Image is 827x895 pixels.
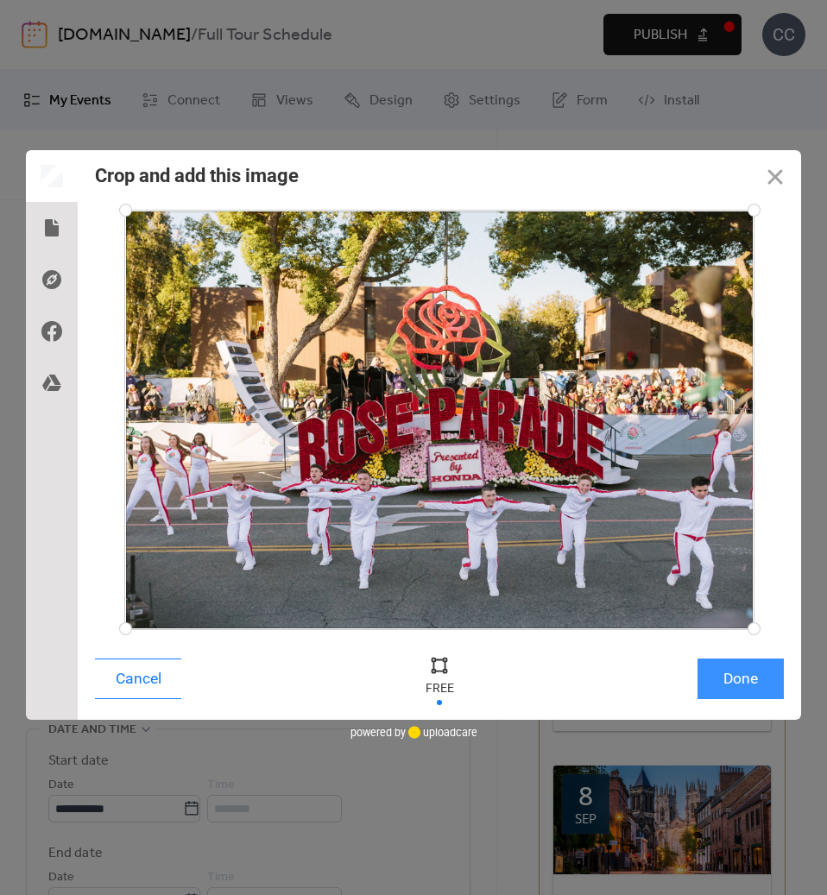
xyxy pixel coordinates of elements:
div: Facebook [26,306,78,357]
div: Google Drive [26,357,78,409]
div: Preview [26,150,78,202]
div: Direct Link [26,254,78,306]
div: powered by [350,720,477,746]
button: Done [698,659,784,699]
button: Close [749,150,801,202]
div: Local Files [26,202,78,254]
button: Cancel [95,659,181,699]
div: Crop and add this image [95,165,299,186]
a: uploadcare [406,726,477,739]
